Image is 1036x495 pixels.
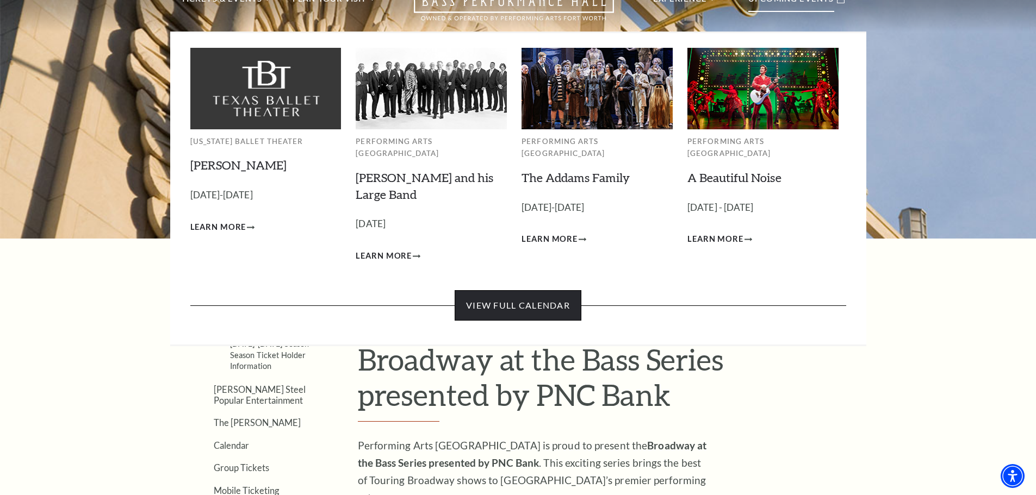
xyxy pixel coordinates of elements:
[687,135,839,160] p: Performing Arts [GEOGRAPHIC_DATA]
[356,170,493,202] a: [PERSON_NAME] and his Large Band
[455,290,581,321] a: View Full Calendar
[356,249,420,263] a: Learn More Lyle Lovett and his Large Band
[230,350,306,371] a: Season Ticket Holder Information
[1001,464,1025,488] div: Accessibility Menu
[356,135,507,160] p: Performing Arts [GEOGRAPHIC_DATA]
[687,233,752,246] a: Learn More A Beautiful Noise
[356,249,412,263] span: Learn More
[190,48,342,129] img: Texas Ballet Theater
[522,200,673,216] p: [DATE]-[DATE]
[356,216,507,232] p: [DATE]
[522,233,586,246] a: Learn More The Addams Family
[356,48,507,129] img: Performing Arts Fort Worth
[358,342,855,422] h1: Broadway at the Bass Series presented by PNC Bank
[522,135,673,160] p: Performing Arts [GEOGRAPHIC_DATA]
[687,200,839,216] p: [DATE] - [DATE]
[522,233,578,246] span: Learn More
[214,440,249,450] a: Calendar
[190,187,342,203] p: [DATE]-[DATE]
[190,221,255,234] a: Learn More Peter Pan
[190,135,342,148] p: [US_STATE] Ballet Theater
[214,417,301,428] a: The [PERSON_NAME]
[214,384,306,405] a: [PERSON_NAME] Steel Popular Entertainment
[358,439,707,469] strong: Broadway at the Bass Series presented by PNC Bank
[190,158,287,172] a: [PERSON_NAME]
[687,233,743,246] span: Learn More
[214,462,269,473] a: Group Tickets
[687,48,839,129] img: Performing Arts Fort Worth
[190,221,246,234] span: Learn More
[687,170,781,185] a: A Beautiful Noise
[522,48,673,129] img: Performing Arts Fort Worth
[522,170,630,185] a: The Addams Family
